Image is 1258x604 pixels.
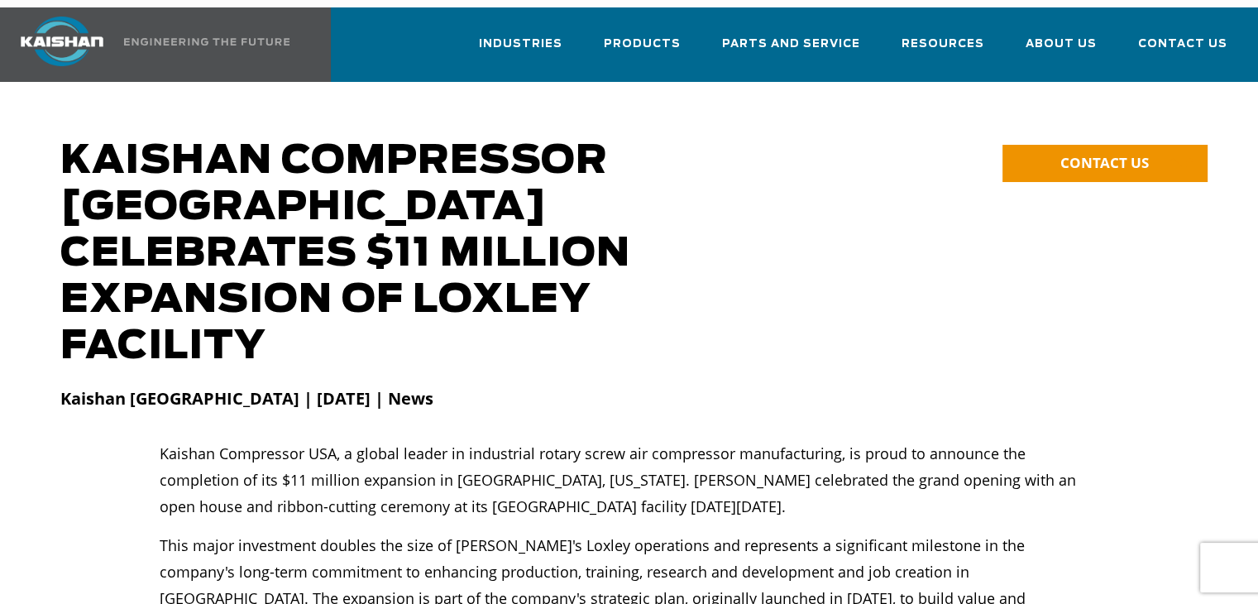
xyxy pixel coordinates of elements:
[722,35,860,54] span: Parts and Service
[902,35,984,54] span: Resources
[60,141,630,367] span: Kaishan Compressor [GEOGRAPHIC_DATA] Celebrates $11 Million Expansion of Loxley Facility
[160,440,1098,520] p: Kaishan Compressor USA, a global leader in industrial rotary screw air compressor manufacturing, ...
[479,22,562,79] a: Industries
[1060,153,1149,172] span: CONTACT US
[1026,22,1097,79] a: About Us
[604,22,681,79] a: Products
[124,38,289,46] img: Engineering the future
[1002,145,1208,182] a: CONTACT US
[60,387,433,410] strong: Kaishan [GEOGRAPHIC_DATA] | [DATE] | News
[1026,35,1097,54] span: About Us
[479,35,562,54] span: Industries
[1138,35,1227,54] span: Contact Us
[902,22,984,79] a: Resources
[604,35,681,54] span: Products
[722,22,860,79] a: Parts and Service
[1138,22,1227,79] a: Contact Us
